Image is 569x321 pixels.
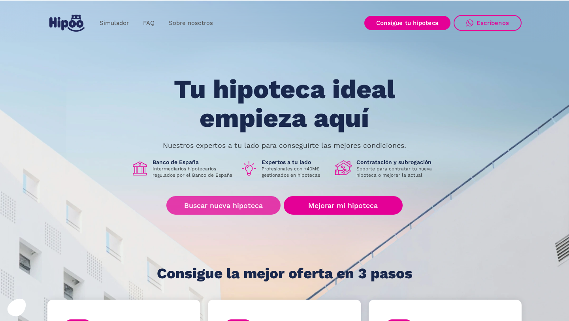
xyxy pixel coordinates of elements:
a: Escríbenos [454,15,522,31]
h1: Banco de España [153,159,234,166]
a: Buscar nueva hipoteca [166,196,281,215]
div: Escríbenos [477,19,509,26]
a: Sobre nosotros [162,15,220,31]
p: Nuestros expertos a tu lado para conseguirte las mejores condiciones. [163,142,406,149]
p: Soporte para contratar tu nueva hipoteca o mejorar la actual [356,166,438,178]
a: Mejorar mi hipoteca [284,196,403,215]
p: Intermediarios hipotecarios regulados por el Banco de España [153,166,234,178]
a: Consigue tu hipoteca [364,16,450,30]
a: home [47,11,86,35]
h1: Contratación y subrogación [356,159,438,166]
h1: Expertos a tu lado [262,159,329,166]
h1: Tu hipoteca ideal empieza aquí [135,75,434,132]
a: FAQ [136,15,162,31]
h1: Consigue la mejor oferta en 3 pasos [157,266,413,281]
a: Simulador [92,15,136,31]
p: Profesionales con +40M€ gestionados en hipotecas [262,166,329,178]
